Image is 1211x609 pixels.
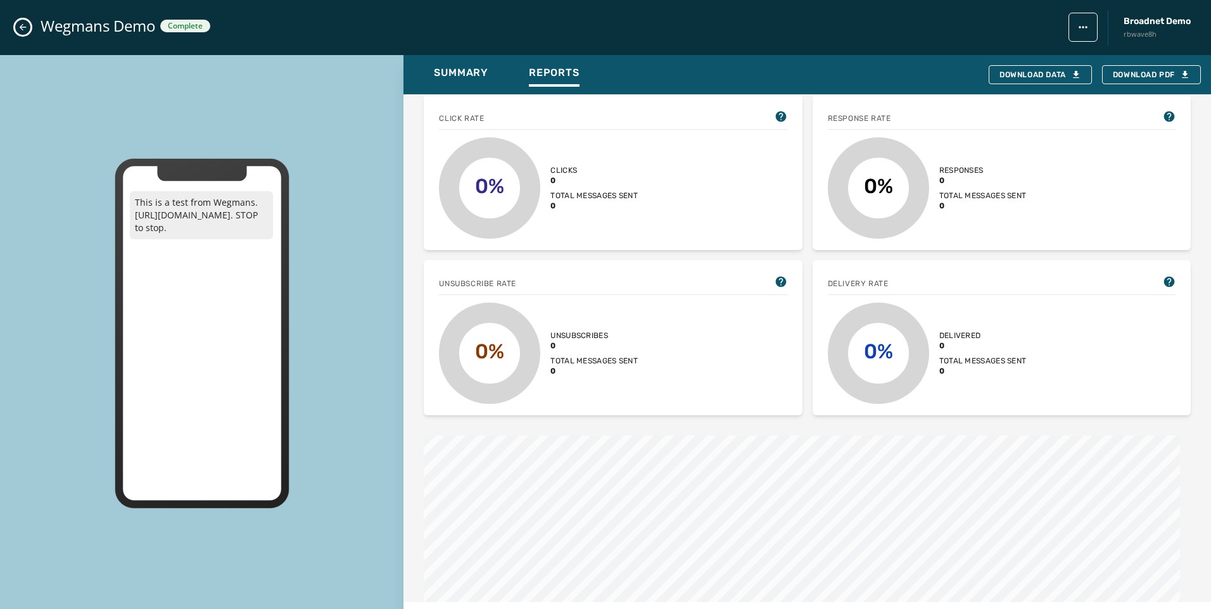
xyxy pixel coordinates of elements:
[424,60,498,89] button: Summary
[529,66,580,79] span: Reports
[939,356,1027,366] span: Total messages sent
[519,60,590,89] button: Reports
[550,366,638,376] span: 0
[1124,29,1191,40] span: rbwave8h
[550,330,638,341] span: Unsubscribes
[1113,70,1190,80] span: Download PDF
[939,341,1027,351] span: 0
[475,174,504,198] text: 0%
[434,66,488,79] span: Summary
[828,279,889,289] span: Delivery Rate
[939,366,1027,376] span: 0
[550,201,638,211] span: 0
[864,174,893,198] text: 0%
[439,113,484,123] span: Click rate
[439,279,516,289] span: Unsubscribe Rate
[475,339,504,363] text: 0%
[939,191,1027,201] span: Total messages sent
[864,339,893,363] text: 0%
[550,356,638,366] span: Total messages sent
[999,70,1081,80] div: Download Data
[828,113,891,123] span: Response rate
[939,330,1027,341] span: Delivered
[550,191,638,201] span: Total messages sent
[939,201,1027,211] span: 0
[1102,65,1201,84] button: Download PDF
[1068,13,1098,42] button: broadcast action menu
[1124,15,1191,28] span: Broadnet Demo
[989,65,1092,84] button: Download Data
[550,165,638,175] span: Clicks
[939,175,1027,185] span: 0
[550,341,638,351] span: 0
[939,165,1027,175] span: Responses
[550,175,638,185] span: 0
[130,191,273,239] p: This is a test from Wegmans. [URL][DOMAIN_NAME]. STOP to stop.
